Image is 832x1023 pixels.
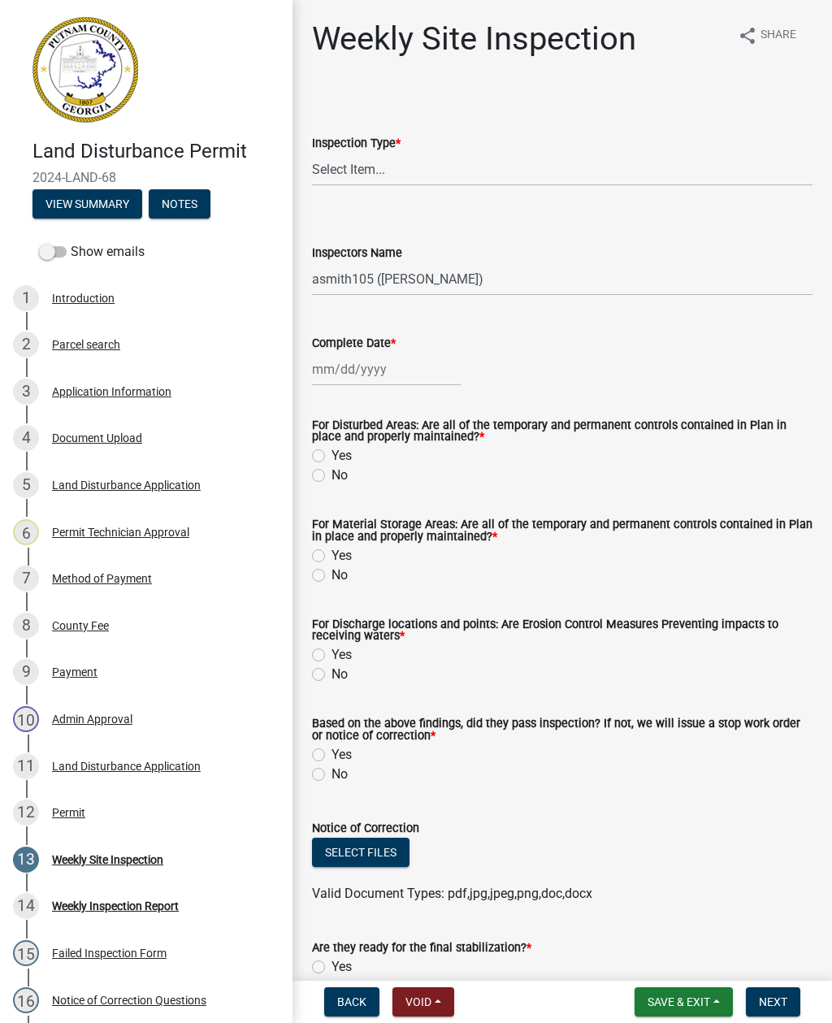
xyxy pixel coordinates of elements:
[759,995,787,1008] span: Next
[312,248,402,259] label: Inspectors Name
[32,17,138,123] img: Putnam County, Georgia
[331,645,352,665] label: Yes
[13,753,39,779] div: 11
[32,170,260,185] span: 2024-LAND-68
[312,338,396,349] label: Complete Date
[13,285,39,311] div: 1
[312,420,812,444] label: For Disturbed Areas: Are all of the temporary and permanent controls contained in Plan in place a...
[149,198,210,211] wm-modal-confirm: Notes
[52,995,206,1006] div: Notice of Correction Questions
[312,886,592,901] span: Valid Document Types: pdf,jpg,jpeg,png,doc,docx
[52,900,179,912] div: Weekly Inspection Report
[331,446,352,466] label: Yes
[52,854,163,865] div: Weekly Site Inspection
[52,293,115,304] div: Introduction
[312,138,401,150] label: Inspection Type
[13,800,39,826] div: 12
[32,140,279,163] h4: Land Disturbance Permit
[648,995,710,1008] span: Save & Exit
[13,706,39,732] div: 10
[337,995,366,1008] span: Back
[331,665,348,684] label: No
[312,519,812,543] label: For Material Storage Areas: Are all of the temporary and permanent controls contained in Plan in ...
[331,765,348,784] label: No
[635,987,733,1016] button: Save & Exit
[312,943,531,954] label: Are they ready for the final stabilization?
[52,713,132,725] div: Admin Approval
[13,566,39,592] div: 7
[39,242,145,262] label: Show emails
[32,189,142,219] button: View Summary
[312,353,461,386] input: mm/dd/yyyy
[13,659,39,685] div: 9
[13,847,39,873] div: 13
[13,379,39,405] div: 3
[331,566,348,585] label: No
[312,823,419,834] label: Notice of Correction
[13,472,39,498] div: 5
[13,987,39,1013] div: 16
[52,620,109,631] div: County Fee
[738,26,757,46] i: share
[13,332,39,358] div: 2
[331,466,348,485] label: No
[312,718,812,742] label: Based on the above findings, did they pass inspection? If not, we will issue a stop work order or...
[746,987,800,1016] button: Next
[32,198,142,211] wm-modal-confirm: Summary
[52,479,201,491] div: Land Disturbance Application
[52,339,120,350] div: Parcel search
[392,987,454,1016] button: Void
[52,761,201,772] div: Land Disturbance Application
[13,425,39,451] div: 4
[312,838,409,867] button: Select files
[312,20,636,59] h1: Weekly Site Inspection
[331,745,352,765] label: Yes
[52,666,97,678] div: Payment
[331,546,352,566] label: Yes
[725,20,809,51] button: shareShare
[13,613,39,639] div: 8
[13,893,39,919] div: 14
[52,807,85,818] div: Permit
[405,995,431,1008] span: Void
[13,519,39,545] div: 6
[52,432,142,444] div: Document Upload
[13,940,39,966] div: 15
[149,189,210,219] button: Notes
[331,957,352,977] label: Yes
[52,386,171,397] div: Application Information
[324,987,379,1016] button: Back
[312,619,812,643] label: For Discharge locations and points: Are Erosion Control Measures Preventing impacts to receiving ...
[52,947,167,959] div: Failed Inspection Form
[52,527,189,538] div: Permit Technician Approval
[760,26,796,46] span: Share
[52,573,152,584] div: Method of Payment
